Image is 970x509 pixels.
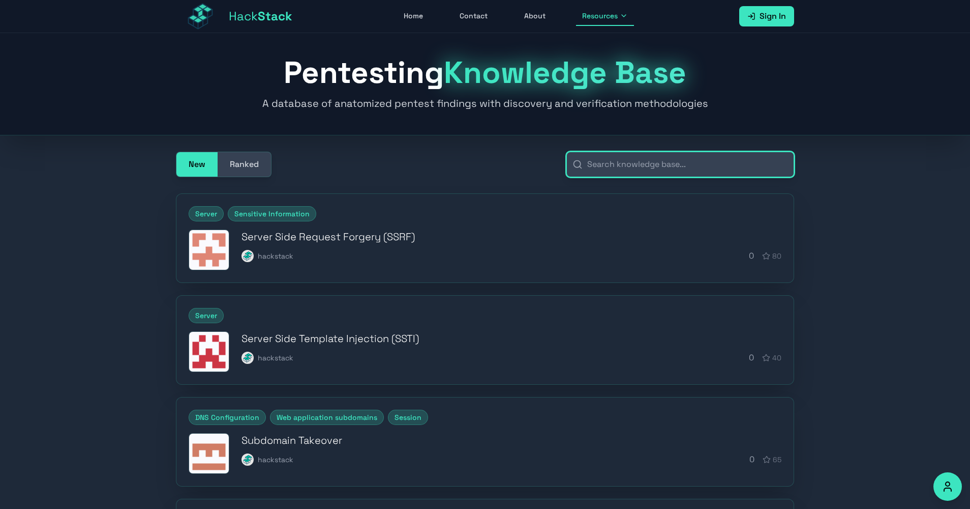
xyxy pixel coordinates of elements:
h1: Pentesting [176,58,794,88]
span: Web application subdomains [270,410,384,425]
span: DNS Configuration [189,410,266,425]
img: Server Side Request Forgery (SSRF) [189,230,229,270]
h3: Subdomain Takeover [241,433,781,447]
span: hackstack [258,353,293,363]
h3: Server Side Template Injection (SSTI) [241,331,781,346]
h3: Server Side Request Forgery (SSRF) [241,230,781,244]
span: hackstack [258,251,293,261]
p: A database of anatomized pentest findings with discovery and verification methodologies [257,96,713,110]
button: Accessibility Options [933,472,962,501]
a: Sign In [739,6,794,26]
a: About [518,7,552,26]
img: Subdomain Takeover [189,434,229,473]
div: 40 [762,353,781,363]
a: Home [398,7,429,26]
a: ServerSensitive InformationServer Side Request Forgery (SSRF)Server Side Request Forgery (SSRF)ha... [176,193,794,283]
span: Knowledge Base [444,53,686,92]
div: 0 [749,454,781,466]
a: DNS ConfigurationWeb application subdomainsSessionSubdomain TakeoverSubdomain Takeoverhackstackha... [176,397,794,487]
span: hackstack [258,455,293,465]
span: Sensitive Information [228,206,316,221]
div: 0 [749,352,781,364]
span: Server [189,206,224,221]
span: Hack [229,8,292,24]
span: Server [189,308,224,323]
img: hackstack [241,454,254,466]
span: Resources [582,11,618,21]
a: Contact [453,7,494,26]
span: Session [388,410,428,425]
button: Ranked [218,152,271,177]
div: 65 [763,455,781,465]
span: Stack [258,8,292,24]
a: ServerServer Side Template Injection (SSTI)Server Side Template Injection (SSTI)hackstackhackstac... [176,295,794,385]
img: Server Side Template Injection (SSTI) [189,332,229,372]
img: hackstack [241,352,254,364]
div: 80 [762,251,781,261]
span: Sign In [760,10,786,22]
input: Search knowledge base... [566,152,794,177]
div: 0 [749,250,781,262]
button: Resources [576,7,634,26]
button: New [176,152,218,177]
img: hackstack [241,250,254,262]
